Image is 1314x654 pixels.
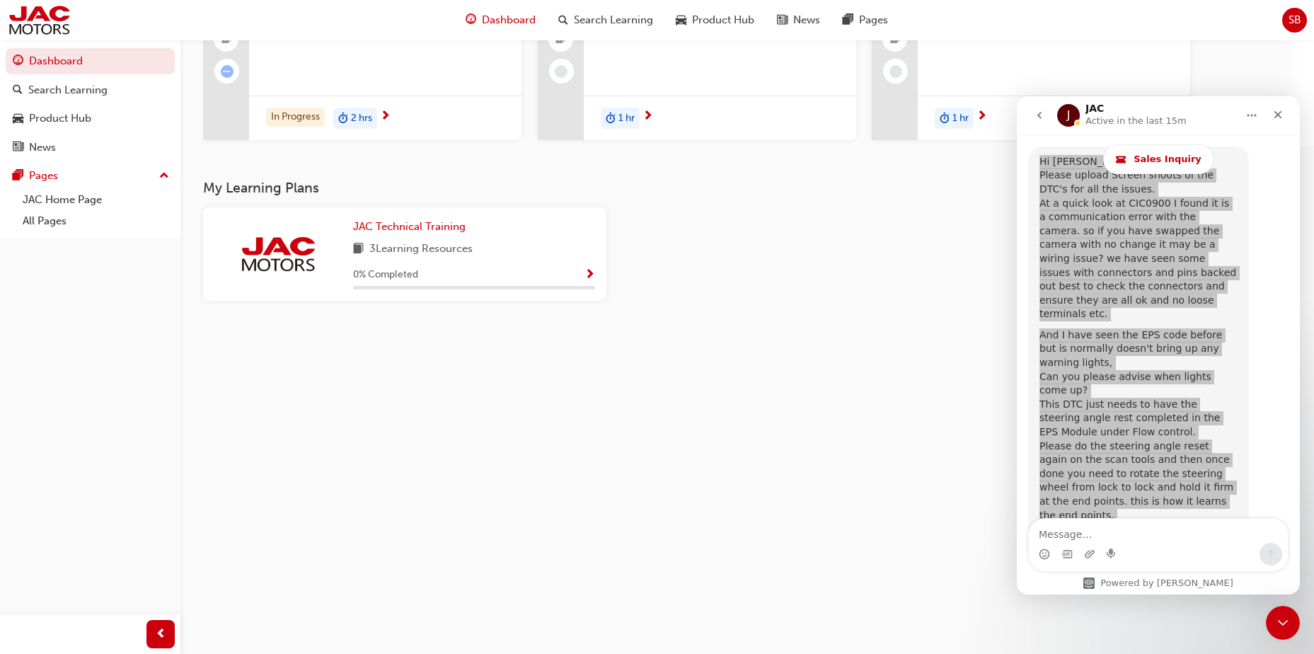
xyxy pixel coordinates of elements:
[547,6,664,35] a: search-iconSearch Learning
[29,110,91,127] div: Product Hub
[6,77,175,103] a: Search Learning
[266,108,325,127] div: In Progress
[29,139,56,156] div: News
[13,55,23,68] span: guage-icon
[482,12,536,28] span: Dashboard
[243,447,265,469] button: Send a message…
[793,12,820,28] span: News
[952,110,969,127] span: 1 hr
[203,180,1021,196] h3: My Learning Plans
[11,50,272,535] div: JAC says…
[23,101,221,225] div: At a quick look at CIC0900 I found it is a communication error with the camera. so if you have sw...
[574,12,653,28] span: Search Learning
[17,189,175,211] a: JAC Home Page
[369,241,473,258] span: 3 Learning Resources
[584,266,595,284] button: Show Progress
[159,167,169,185] span: up-icon
[23,72,221,100] div: Please upload Screen shoots of the DTC's for all the issues.
[380,110,391,123] span: next-icon
[156,626,166,643] span: prev-icon
[67,452,79,464] button: Upload attachment
[766,6,831,35] a: news-iconNews
[664,6,766,35] a: car-iconProduct Hub
[17,210,175,232] a: All Pages
[6,163,175,189] button: Pages
[940,109,950,127] span: duration-icon
[221,65,234,78] span: learningRecordVerb_ATTEMPT-icon
[584,269,595,282] span: Show Progress
[28,82,108,98] div: Search Learning
[466,11,476,29] span: guage-icon
[859,12,888,28] span: Pages
[6,45,175,163] button: DashboardSearch LearningProduct HubNews
[353,241,364,258] span: book-icon
[23,232,221,495] div: And I have seen the EPS code before but is normally doesn't bring up any warning lights, Can you ...
[13,113,23,125] span: car-icon
[558,11,568,29] span: search-icon
[13,142,23,154] span: news-icon
[642,110,653,123] span: next-icon
[338,109,348,127] span: duration-icon
[1266,606,1300,640] iframe: Intercom live chat
[1289,12,1301,28] span: SB
[889,65,902,78] span: learningRecordVerb_NONE-icon
[1017,96,1300,595] iframe: Intercom live chat
[6,134,175,161] a: News
[239,235,317,273] img: jac-portal
[6,48,175,74] a: Dashboard
[676,11,686,29] span: car-icon
[351,110,372,127] span: 2 hrs
[353,220,466,233] span: JAC Technical Training
[11,50,232,504] div: Hi [PERSON_NAME],Please upload Screen shoots of the DTC's for all the issues.At a quick look at C...
[13,170,23,183] span: pages-icon
[454,6,547,35] a: guage-iconDashboard
[692,12,754,28] span: Product Hub
[606,109,616,127] span: duration-icon
[13,84,23,97] span: search-icon
[843,11,853,29] span: pages-icon
[90,452,101,464] button: Start recording
[22,452,33,464] button: Emoji picker
[976,110,987,123] span: next-icon
[831,6,899,35] a: pages-iconPages
[12,423,271,447] textarea: Message…
[45,452,56,464] button: Gif picker
[618,110,635,127] span: 1 hr
[29,168,58,184] div: Pages
[6,105,175,132] a: Product Hub
[555,65,567,78] span: learningRecordVerb_NONE-icon
[353,219,471,235] a: JAC Technical Training
[353,267,418,283] span: 0 % Completed
[7,4,71,36] img: jac-portal
[777,11,788,29] span: news-icon
[1282,8,1307,33] button: SB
